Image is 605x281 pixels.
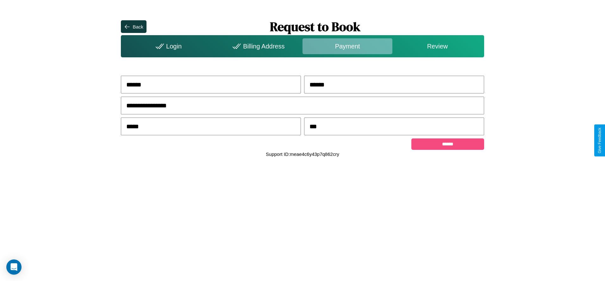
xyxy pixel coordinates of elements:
h1: Request to Book [147,18,484,35]
div: Login [122,38,212,54]
div: Open Intercom Messenger [6,259,22,275]
div: Give Feedback [597,128,602,153]
button: Back [121,20,146,33]
div: Back [133,24,143,29]
div: Review [392,38,482,54]
div: Payment [302,38,392,54]
div: Billing Address [213,38,302,54]
p: Support ID: meae4c6y43p7q862cry [266,150,339,158]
